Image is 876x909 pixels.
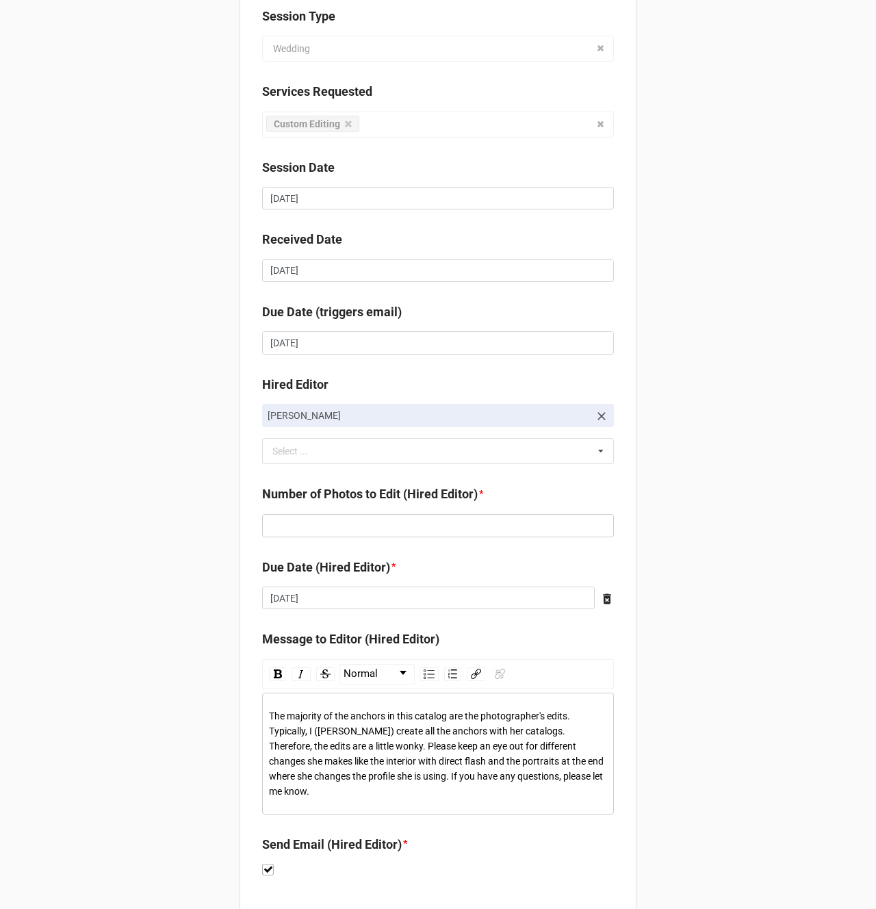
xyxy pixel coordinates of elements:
[262,630,439,649] label: Message to Editor (Hired Editor)
[339,664,415,684] div: rdw-dropdown
[266,664,337,684] div: rdw-inline-control
[269,444,328,459] div: Select ...
[340,665,414,684] a: Block Type
[337,664,417,684] div: rdw-block-control
[262,230,342,249] label: Received Date
[491,667,509,681] div: Unlink
[344,666,378,682] span: Normal
[417,664,464,684] div: rdw-list-control
[269,667,286,681] div: Bold
[262,331,614,355] input: Date
[262,82,372,101] label: Services Requested
[262,587,595,610] input: Date
[262,303,402,322] label: Due Date (triggers email)
[262,659,614,689] div: rdw-toolbar
[262,259,614,283] input: Date
[316,667,335,681] div: Strikethrough
[262,558,390,577] label: Due Date (Hired Editor)
[262,7,335,26] label: Session Type
[262,835,402,854] label: Send Email (Hired Editor)
[262,485,478,504] label: Number of Photos to Edit (Hired Editor)
[464,664,512,684] div: rdw-link-control
[262,158,335,177] label: Session Date
[262,375,328,394] label: Hired Editor
[269,708,608,799] div: rdw-editor
[268,409,589,422] p: [PERSON_NAME]
[269,710,606,797] span: The majority of the anchors in this catalog are the photographer's edits. Typically, I ([PERSON_N...
[262,659,614,815] div: rdw-wrapper
[467,667,485,681] div: Link
[262,187,614,210] input: Date
[444,667,461,681] div: Ordered
[420,667,439,681] div: Unordered
[292,667,311,681] div: Italic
